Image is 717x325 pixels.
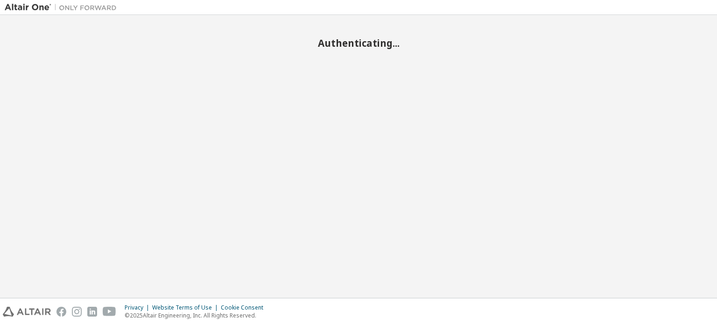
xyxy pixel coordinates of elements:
[152,304,221,311] div: Website Terms of Use
[103,307,116,317] img: youtube.svg
[87,307,97,317] img: linkedin.svg
[3,307,51,317] img: altair_logo.svg
[125,311,269,319] p: © 2025 Altair Engineering, Inc. All Rights Reserved.
[56,307,66,317] img: facebook.svg
[5,3,121,12] img: Altair One
[125,304,152,311] div: Privacy
[72,307,82,317] img: instagram.svg
[5,37,712,49] h2: Authenticating...
[221,304,269,311] div: Cookie Consent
